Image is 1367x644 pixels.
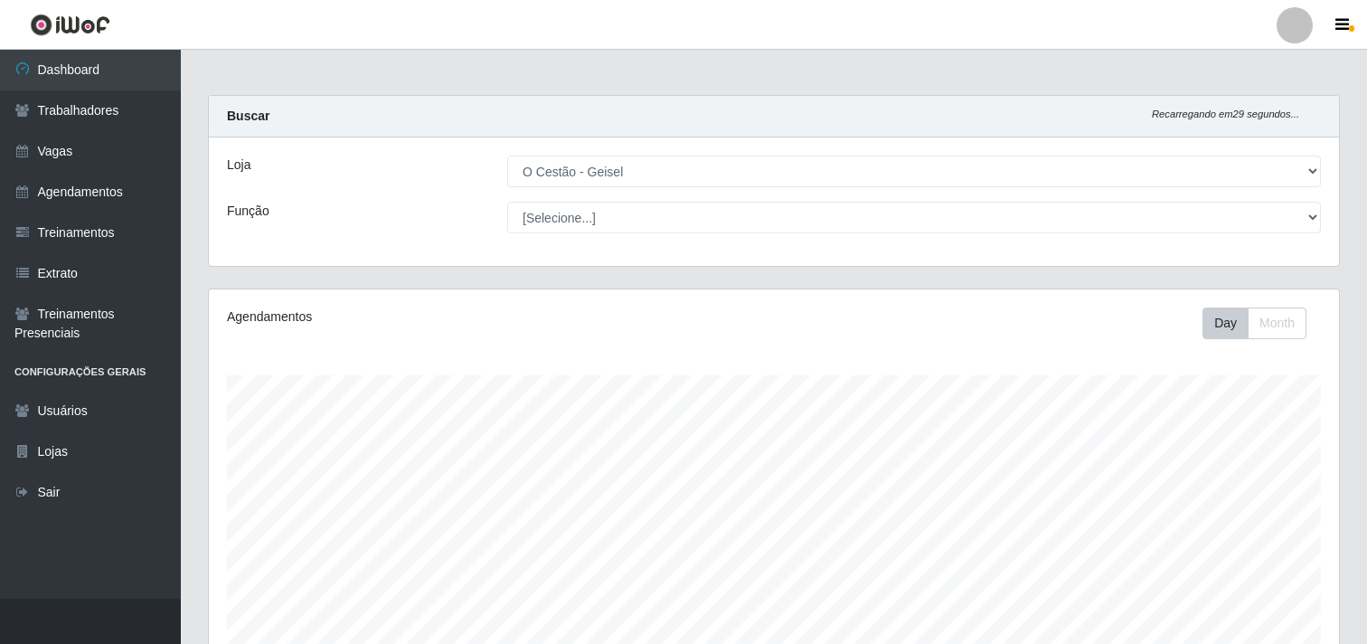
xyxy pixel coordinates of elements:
i: Recarregando em 29 segundos... [1152,109,1299,119]
button: Day [1202,308,1249,339]
label: Loja [227,156,250,175]
div: First group [1202,308,1306,339]
div: Toolbar with button groups [1202,308,1321,339]
label: Função [227,202,269,221]
img: CoreUI Logo [30,14,110,36]
button: Month [1248,308,1306,339]
div: Agendamentos [227,308,667,327]
strong: Buscar [227,109,269,123]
